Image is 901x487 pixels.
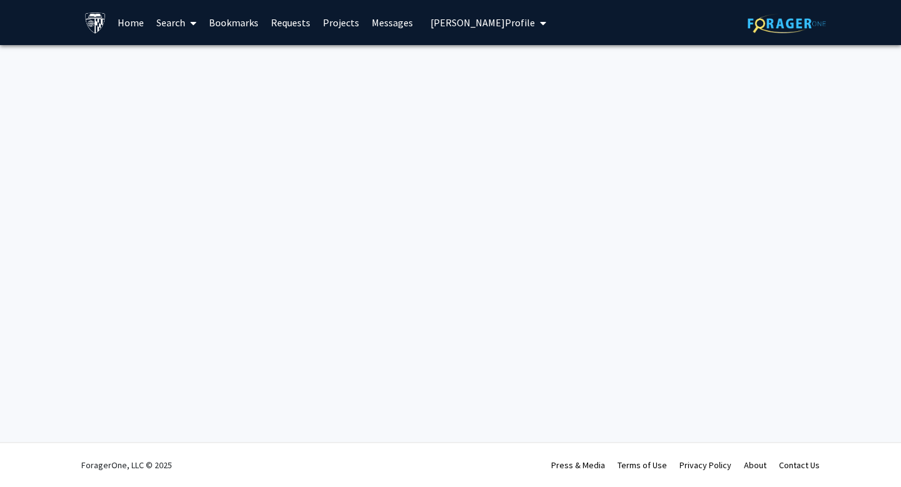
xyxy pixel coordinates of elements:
span: [PERSON_NAME] Profile [430,16,535,29]
a: Home [111,1,150,44]
a: Contact Us [779,459,820,471]
a: About [744,459,766,471]
a: Search [150,1,203,44]
a: Messages [365,1,419,44]
img: ForagerOne Logo [748,14,826,33]
img: Johns Hopkins University Logo [84,12,106,34]
a: Terms of Use [618,459,667,471]
a: Projects [317,1,365,44]
a: Bookmarks [203,1,265,44]
div: ForagerOne, LLC © 2025 [81,443,172,487]
a: Press & Media [551,459,605,471]
a: Privacy Policy [680,459,731,471]
a: Requests [265,1,317,44]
